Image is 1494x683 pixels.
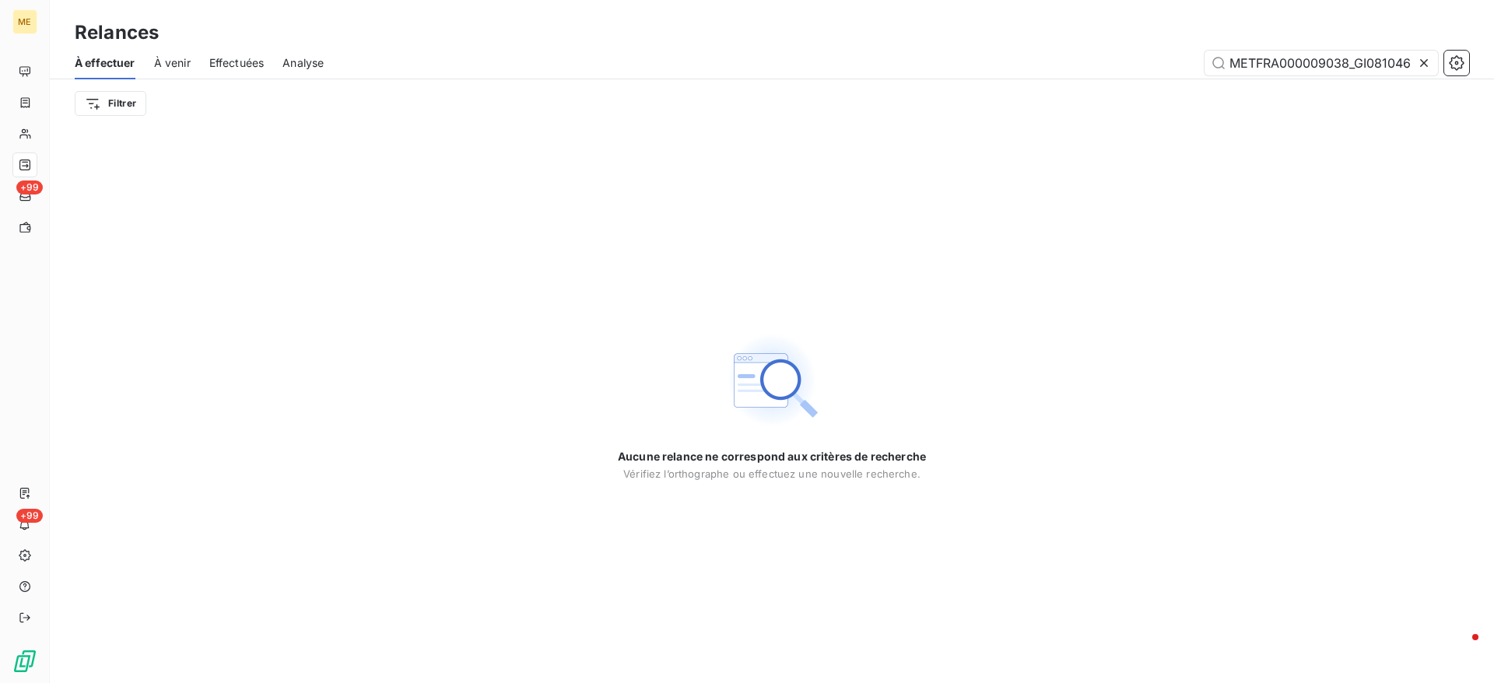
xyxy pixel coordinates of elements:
input: Rechercher [1205,51,1438,75]
span: À venir [154,55,191,71]
button: Filtrer [75,91,146,116]
span: Aucune relance ne correspond aux critères de recherche [618,449,926,464]
span: +99 [16,180,43,194]
a: +99 [12,184,37,208]
h3: Relances [75,19,159,47]
span: À effectuer [75,55,135,71]
img: Empty state [722,331,822,430]
div: ME [12,9,37,34]
span: Effectuées [209,55,265,71]
span: Vérifiez l’orthographe ou effectuez une nouvelle recherche. [623,468,921,480]
span: +99 [16,509,43,523]
img: Logo LeanPay [12,649,37,674]
iframe: Intercom live chat [1441,630,1478,667]
span: Analyse [282,55,324,71]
